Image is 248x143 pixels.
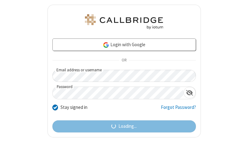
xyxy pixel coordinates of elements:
input: Password [53,87,184,99]
img: google-icon.png [103,42,109,48]
div: Show password [184,87,196,98]
span: OR [119,56,129,65]
input: Email address or username [52,70,196,82]
a: Login with Google [52,38,196,51]
img: Astra [84,14,164,29]
iframe: Chat [232,127,243,139]
label: Stay signed in [60,104,87,111]
button: Loading... [52,120,196,133]
span: Loading... [118,123,137,130]
a: Forgot Password? [161,104,196,116]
